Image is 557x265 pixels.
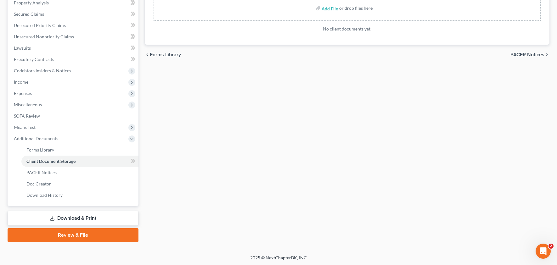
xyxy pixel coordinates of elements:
[510,52,544,57] span: PACER Notices
[8,228,138,242] a: Review & File
[14,136,58,141] span: Additional Documents
[9,8,138,20] a: Secured Claims
[14,57,54,62] span: Executory Contracts
[9,42,138,54] a: Lawsuits
[26,147,54,152] span: Forms Library
[14,124,36,130] span: Means Test
[549,244,554,249] span: 2
[145,52,150,57] i: chevron_left
[150,52,181,57] span: Forms Library
[14,23,66,28] span: Unsecured Priority Claims
[21,178,138,190] a: Doc Creator
[14,91,32,96] span: Expenses
[145,52,181,57] button: chevron_left Forms Library
[26,181,51,186] span: Doc Creator
[26,170,57,175] span: PACER Notices
[26,158,76,164] span: Client Document Storage
[9,110,138,122] a: SOFA Review
[26,192,63,198] span: Download History
[21,190,138,201] a: Download History
[14,11,44,17] span: Secured Claims
[339,5,373,11] div: or drop files here
[9,54,138,65] a: Executory Contracts
[14,68,71,73] span: Codebtors Insiders & Notices
[21,167,138,178] a: PACER Notices
[14,79,28,85] span: Income
[14,102,42,107] span: Miscellaneous
[14,45,31,51] span: Lawsuits
[21,156,138,167] a: Client Document Storage
[536,244,551,259] iframe: Intercom live chat
[544,52,549,57] i: chevron_right
[14,113,40,119] span: SOFA Review
[154,26,541,32] p: No client documents yet.
[21,144,138,156] a: Forms Library
[14,34,74,39] span: Unsecured Nonpriority Claims
[9,31,138,42] a: Unsecured Nonpriority Claims
[510,52,549,57] button: PACER Notices chevron_right
[8,211,138,226] a: Download & Print
[9,20,138,31] a: Unsecured Priority Claims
